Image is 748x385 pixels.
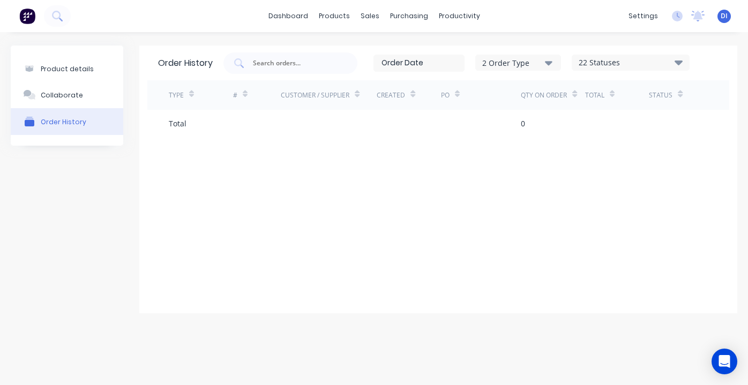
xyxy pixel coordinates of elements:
button: 2 Order Type [475,55,561,71]
div: # [233,90,237,100]
button: Order History [11,108,123,135]
a: dashboard [263,8,313,24]
button: Collaborate [11,81,123,108]
div: Product details [41,65,94,73]
div: Status [649,90,672,100]
div: 2 Order Type [482,57,554,68]
div: productivity [433,8,485,24]
div: Order History [41,118,86,126]
div: Total [585,90,604,100]
div: Qty on order [521,90,567,100]
div: 0 [521,118,525,129]
input: Search orders... [252,58,341,69]
div: products [313,8,355,24]
div: TYPE [169,90,184,100]
div: sales [355,8,385,24]
div: Order History [158,57,213,70]
div: Collaborate [41,91,83,99]
div: Total [169,118,186,129]
div: PO [441,90,450,100]
div: Created [377,90,405,100]
div: Customer / Supplier [281,90,349,100]
div: purchasing [385,8,433,24]
button: Product details [11,56,123,81]
span: DI [721,11,728,21]
input: Order Date [374,55,464,71]
div: Open Intercom Messenger [712,349,737,374]
div: 22 Statuses [572,57,689,69]
img: Factory [19,8,35,24]
div: settings [623,8,663,24]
